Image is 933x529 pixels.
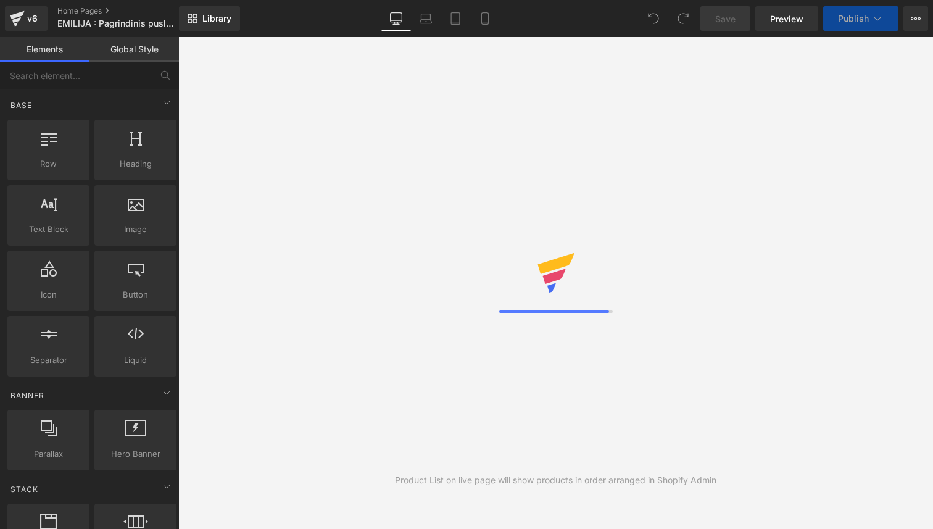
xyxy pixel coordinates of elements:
span: EMILIJA : Pagrindinis puslapis: 20 Žingsnių: Kaip įsigyti butą [GEOGRAPHIC_DATA]? 🇱🇹 [57,19,176,28]
span: Separator [11,354,86,367]
a: Desktop [381,6,411,31]
a: Global Style [89,37,179,62]
span: Base [9,99,33,111]
button: Redo [671,6,695,31]
a: v6 [5,6,48,31]
button: Undo [641,6,666,31]
button: More [903,6,928,31]
span: Stack [9,483,39,495]
span: Preview [770,12,803,25]
a: Laptop [411,6,441,31]
span: Save [715,12,736,25]
span: Icon [11,288,86,301]
span: Row [11,157,86,170]
span: Heading [98,157,173,170]
span: Hero Banner [98,448,173,460]
span: Image [98,223,173,236]
a: Preview [755,6,818,31]
div: v6 [25,10,40,27]
button: Publish [823,6,898,31]
div: Product List on live page will show products in order arranged in Shopify Admin [395,473,716,487]
a: New Library [179,6,240,31]
a: Tablet [441,6,470,31]
span: Liquid [98,354,173,367]
a: Home Pages [57,6,199,16]
span: Parallax [11,448,86,460]
span: Button [98,288,173,301]
span: Publish [838,14,869,23]
span: Text Block [11,223,86,236]
a: Mobile [470,6,500,31]
span: Library [202,13,231,24]
span: Banner [9,389,46,401]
